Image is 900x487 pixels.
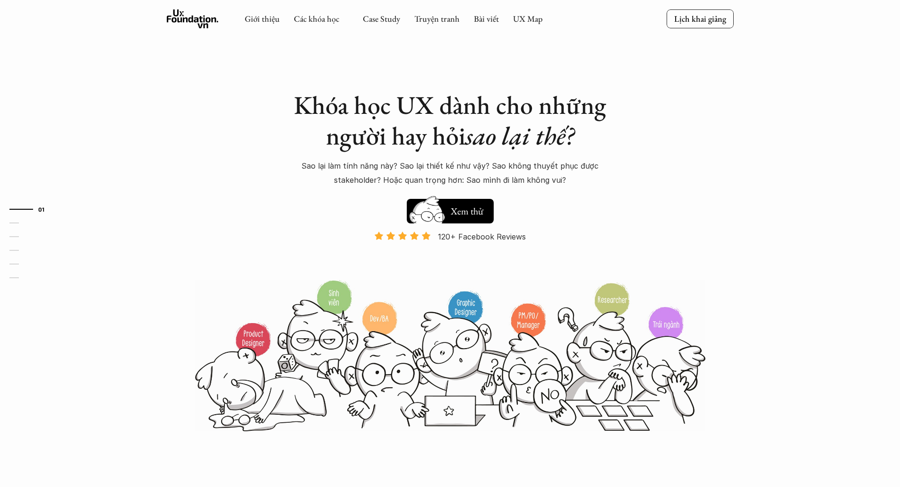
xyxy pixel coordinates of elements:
a: Case Study [363,13,400,24]
a: 120+ Facebook Reviews [366,231,534,279]
a: Các khóa học [294,13,339,24]
em: sao lại thế? [465,119,574,152]
strong: 03 [24,233,31,240]
strong: 05 [24,261,31,267]
a: 01 [9,204,54,215]
a: Xem thử [407,194,494,223]
h1: Khóa học UX dành cho những người hay hỏi [285,90,616,151]
a: Truyện tranh [414,13,460,24]
h5: Xem thử [449,205,484,218]
p: Sao lại làm tính năng này? Sao lại thiết kế như vậy? Sao không thuyết phục được stakeholder? Hoặc... [285,159,616,188]
p: 120+ Facebook Reviews [438,230,526,244]
strong: 01 [38,206,45,213]
p: Lịch khai giảng [674,13,726,24]
a: Lịch khai giảng [667,9,734,28]
a: UX Map [513,13,543,24]
h5: Hay thôi [449,203,481,216]
strong: 06 [24,274,31,281]
strong: 02 [24,220,31,226]
a: Bài viết [474,13,499,24]
strong: 04 [24,247,32,254]
a: Giới thiệu [245,13,280,24]
p: Và đang giảm dần do Facebook ra tính năng Locked Profile 😭 😭 😭 [376,248,525,277]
